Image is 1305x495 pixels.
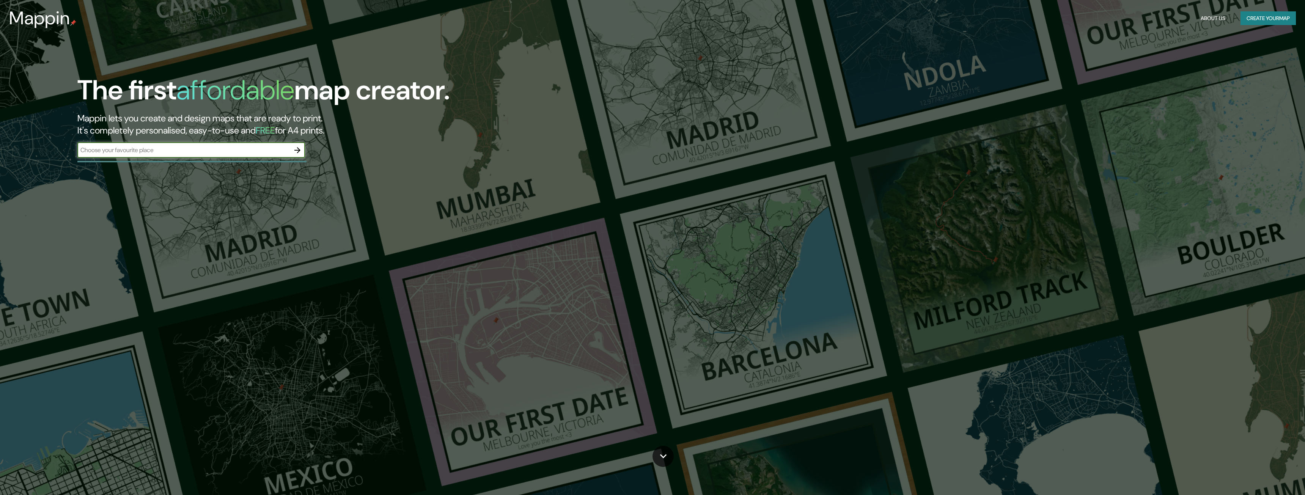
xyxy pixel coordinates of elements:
[77,112,730,137] h2: Mappin lets you create and design maps that are ready to print. It's completely personalised, eas...
[70,20,76,26] img: mappin-pin
[256,124,275,136] h5: FREE
[1198,11,1228,25] button: About Us
[77,146,290,154] input: Choose your favourite place
[1241,11,1296,25] button: Create yourmap
[9,8,70,29] h3: Mappin
[176,72,294,108] h1: affordable
[77,74,450,112] h1: The first map creator.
